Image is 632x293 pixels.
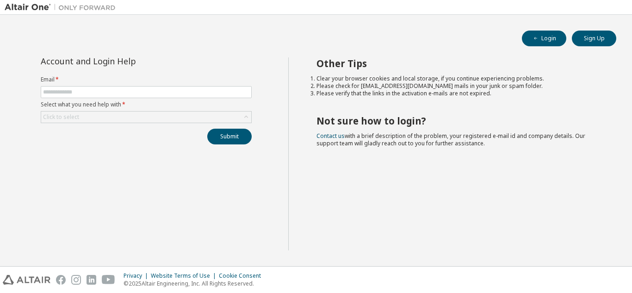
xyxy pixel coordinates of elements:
[151,272,219,280] div: Website Terms of Use
[3,275,50,285] img: altair_logo.svg
[41,112,251,123] div: Click to select
[41,57,210,65] div: Account and Login Help
[5,3,120,12] img: Altair One
[41,101,252,108] label: Select what you need help with
[56,275,66,285] img: facebook.svg
[41,76,252,83] label: Email
[87,275,96,285] img: linkedin.svg
[43,113,79,121] div: Click to select
[316,90,600,97] li: Please verify that the links in the activation e-mails are not expired.
[316,115,600,127] h2: Not sure how to login?
[124,280,266,287] p: © 2025 Altair Engineering, Inc. All Rights Reserved.
[316,57,600,69] h2: Other Tips
[572,31,616,46] button: Sign Up
[71,275,81,285] img: instagram.svg
[522,31,566,46] button: Login
[316,132,345,140] a: Contact us
[316,75,600,82] li: Clear your browser cookies and local storage, if you continue experiencing problems.
[316,82,600,90] li: Please check for [EMAIL_ADDRESS][DOMAIN_NAME] mails in your junk or spam folder.
[207,129,252,144] button: Submit
[124,272,151,280] div: Privacy
[316,132,585,147] span: with a brief description of the problem, your registered e-mail id and company details. Our suppo...
[219,272,266,280] div: Cookie Consent
[102,275,115,285] img: youtube.svg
